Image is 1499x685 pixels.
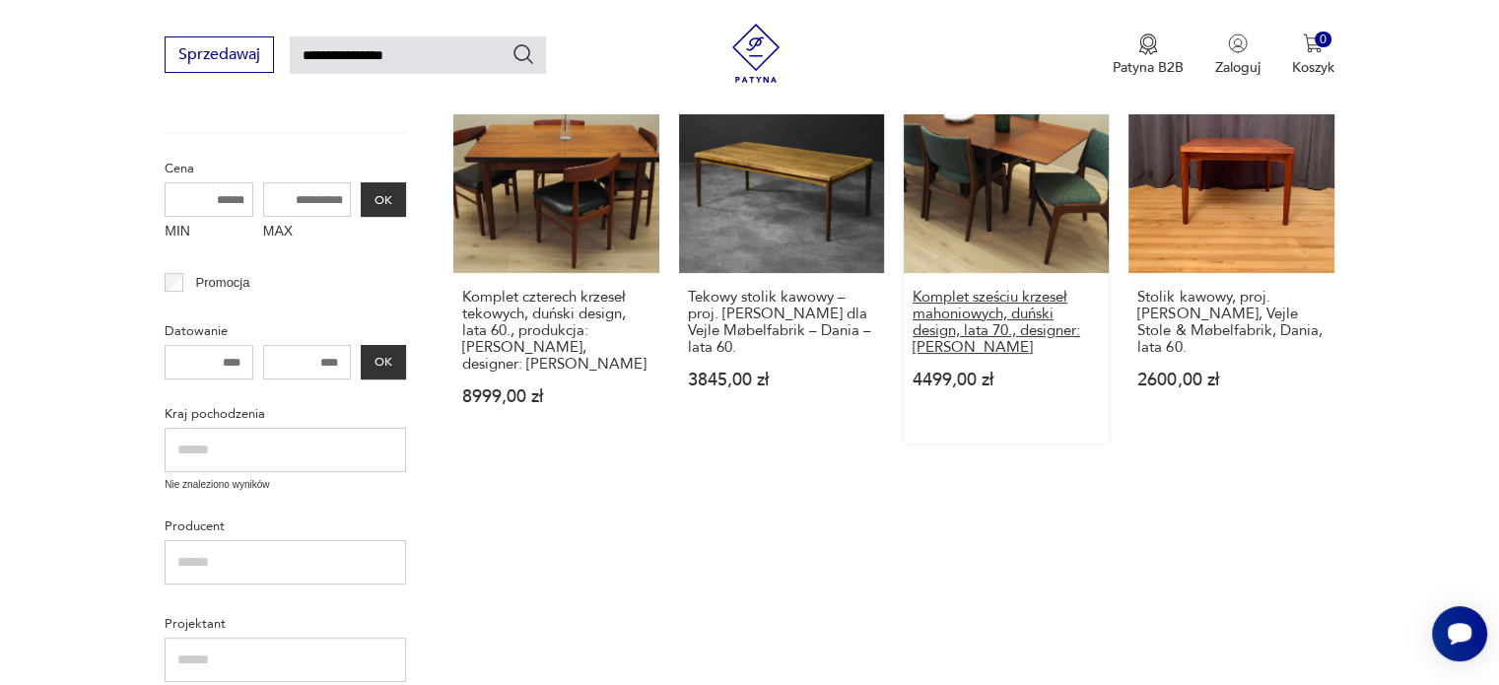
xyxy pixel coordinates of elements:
button: Sprzedawaj [165,36,274,73]
p: Patyna B2B [1113,58,1184,77]
p: Projektant [165,613,406,635]
a: Stolik kawowy, proj. Henning Kjærnulf, Vejle Stole & Møbelfabrik, Dania, lata 60.Stolik kawowy, p... [1128,68,1333,444]
a: Sprzedawaj [165,49,274,63]
a: KlasykTekowy stolik kawowy – proj. Henning Kjærnulf dla Vejle Møbelfabrik – Dania – lata 60.Tekow... [679,68,884,444]
a: Ikona medaluPatyna B2B [1113,34,1184,77]
p: 2600,00 zł [1137,372,1325,388]
label: MIN [165,217,253,248]
img: Patyna - sklep z meblami i dekoracjami vintage [726,24,785,83]
a: KlasykKomplet czterech krzeseł tekowych, duński design, lata 60., produkcja: Bruno Hansen, design... [453,68,658,444]
p: 4499,00 zł [913,372,1100,388]
label: MAX [263,217,352,248]
p: Promocja [196,272,250,294]
button: 0Koszyk [1292,34,1334,77]
img: Ikona medalu [1138,34,1158,55]
h3: Komplet czterech krzeseł tekowych, duński design, lata 60., produkcja: [PERSON_NAME], designer: [... [462,289,649,373]
p: Koszyk [1292,58,1334,77]
p: Datowanie [165,320,406,342]
h3: Tekowy stolik kawowy – proj. [PERSON_NAME] dla Vejle Møbelfabrik – Dania – lata 60. [688,289,875,356]
div: 0 [1315,32,1331,48]
p: 3845,00 zł [688,372,875,388]
button: Zaloguj [1215,34,1261,77]
iframe: Smartsupp widget button [1432,606,1487,661]
p: Producent [165,515,406,537]
a: KlasykKomplet sześciu krzeseł mahoniowych, duński design, lata 70., designer: Henning KjærnulfKom... [904,68,1109,444]
p: 8999,00 zł [462,388,649,405]
h3: Stolik kawowy, proj. [PERSON_NAME], Vejle Stole & Møbelfabrik, Dania, lata 60. [1137,289,1325,356]
img: Ikona koszyka [1303,34,1323,53]
p: Cena [165,158,406,179]
button: OK [361,345,406,379]
p: Nie znaleziono wyników [165,477,406,493]
img: Ikonka użytkownika [1228,34,1248,53]
p: Kraj pochodzenia [165,403,406,425]
button: Szukaj [511,42,535,66]
p: Zaloguj [1215,58,1261,77]
button: Patyna B2B [1113,34,1184,77]
button: OK [361,182,406,217]
h3: Komplet sześciu krzeseł mahoniowych, duński design, lata 70., designer: [PERSON_NAME] [913,289,1100,356]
